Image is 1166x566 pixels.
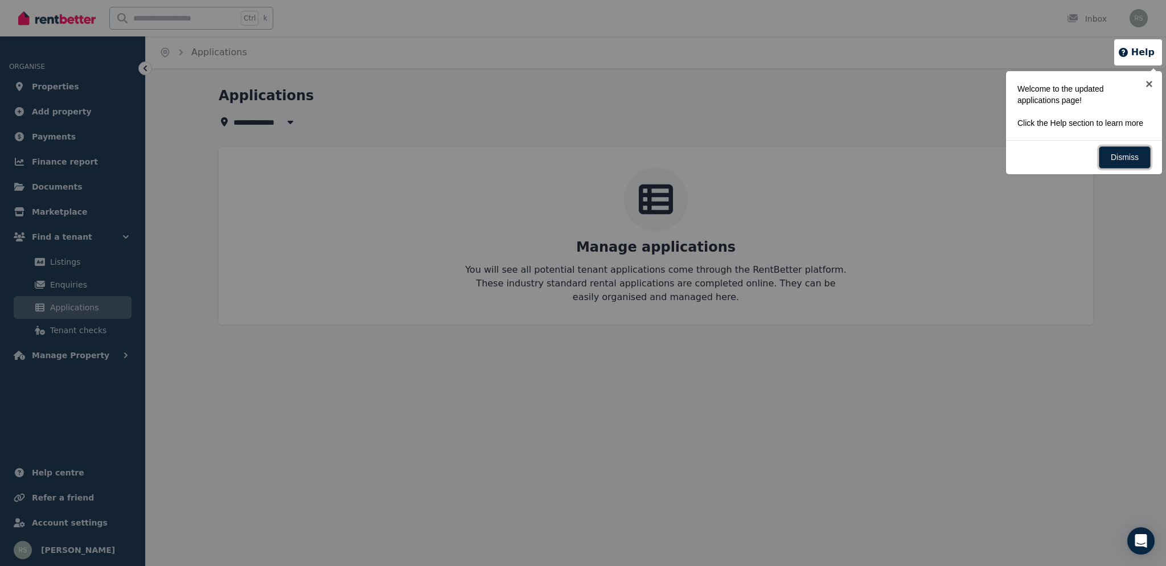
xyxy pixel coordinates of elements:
[1118,46,1155,59] button: Help
[1099,146,1151,169] a: Dismiss
[1017,117,1144,129] p: Click the Help section to learn more
[1017,83,1144,106] p: Welcome to the updated applications page!
[1136,71,1162,97] a: ×
[1127,527,1155,555] div: Open Intercom Messenger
